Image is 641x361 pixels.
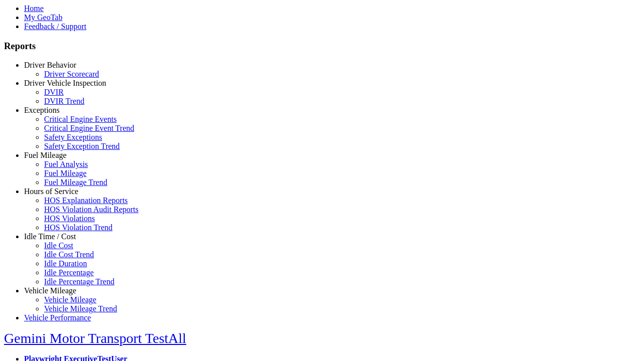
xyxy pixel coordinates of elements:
a: Vehicle Mileage Trend [44,304,117,313]
a: Fuel Mileage Trend [44,178,107,187]
a: HOS Violations [44,214,95,223]
a: Idle Percentage Trend [44,277,114,286]
a: Hours of Service [24,187,78,196]
a: Vehicle Mileage [44,295,96,304]
a: HOS Violation Trend [44,223,113,232]
a: Idle Cost [44,241,73,250]
h3: Reports [4,41,637,52]
a: Critical Engine Event Trend [44,124,134,132]
a: Fuel Analysis [44,160,88,168]
a: DVIR [44,88,64,96]
a: Vehicle Mileage [24,286,76,295]
a: Fuel Mileage [44,169,87,177]
a: Vehicle Performance [24,313,91,322]
a: My GeoTab [24,13,63,22]
a: Driver Behavior [24,61,76,69]
a: Driver Vehicle Inspection [24,79,106,87]
a: Gemini Motor Transport TestAll [4,330,186,346]
a: Safety Exception Trend [44,142,120,150]
a: Feedback / Support [24,22,86,31]
a: Idle Duration [44,259,87,268]
a: Driver Scorecard [44,70,99,78]
a: HOS Violation Audit Reports [44,205,139,214]
a: Idle Time / Cost [24,232,76,241]
a: DVIR Trend [44,97,84,105]
a: Critical Engine Events [44,115,117,123]
a: Home [24,4,44,13]
a: Idle Cost Trend [44,250,94,259]
a: HOS Explanation Reports [44,196,128,205]
a: Fuel Mileage [24,151,67,159]
a: Safety Exceptions [44,133,102,141]
a: Exceptions [24,106,60,114]
a: Idle Percentage [44,268,94,277]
